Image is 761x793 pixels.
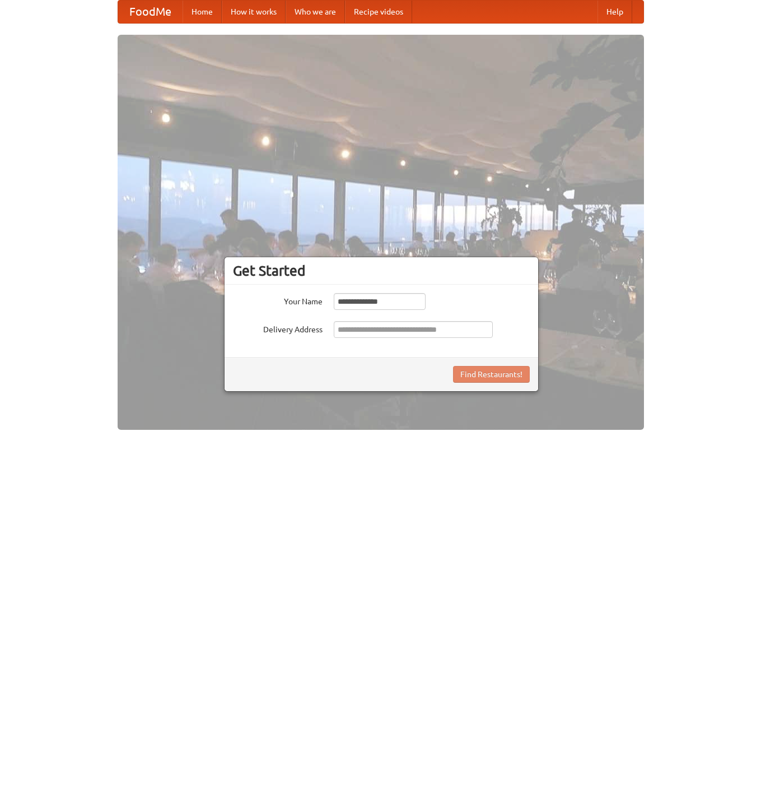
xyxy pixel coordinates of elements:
[286,1,345,23] a: Who we are
[118,1,183,23] a: FoodMe
[233,293,323,307] label: Your Name
[183,1,222,23] a: Home
[233,321,323,335] label: Delivery Address
[233,262,530,279] h3: Get Started
[345,1,412,23] a: Recipe videos
[453,366,530,383] button: Find Restaurants!
[222,1,286,23] a: How it works
[597,1,632,23] a: Help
